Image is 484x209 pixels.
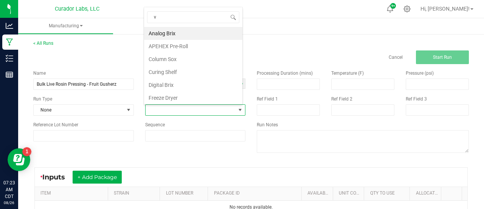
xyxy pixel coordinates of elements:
span: None [34,105,124,115]
span: 9+ [391,5,395,8]
button: Start Run [416,50,469,64]
inline-svg: Reports [6,71,13,79]
a: QTY TO USESortable [370,190,407,196]
a: Allocated CostSortable [416,190,438,196]
span: Pressure (psi) [406,71,434,76]
a: Unit CostSortable [339,190,361,196]
span: Run Type [33,96,52,102]
iframe: Resource center [8,148,30,171]
span: Start Run [433,55,452,60]
span: Manufacturing [18,23,113,29]
li: Curing Shelf [144,66,242,79]
span: Ref Field 3 [406,96,427,102]
div: Manage settings [402,5,412,13]
inline-svg: Analytics [6,22,13,30]
span: Inputs [42,173,73,181]
span: Hi, [PERSON_NAME]! [420,6,470,12]
a: PACKAGE IDSortable [214,190,299,196]
a: ITEMSortable [40,190,105,196]
span: Ref Field 1 [257,96,278,102]
iframe: Resource center unread badge [22,147,31,156]
inline-svg: Inventory [6,55,13,62]
li: Column Sox [144,53,242,66]
a: Manufacturing [18,18,113,34]
span: Ref Field 2 [331,96,352,102]
button: + Add Package [73,171,122,184]
li: APEHEX Pre-Roll [144,40,242,53]
a: < All Runs [33,41,53,46]
a: Sortable [447,190,459,196]
inline-svg: Manufacturing [6,38,13,46]
a: STRAINSortable [114,190,157,196]
a: LOT NUMBERSortable [166,190,205,196]
li: Digital Brix [144,79,242,91]
span: Curador Labs, LLC [55,6,99,12]
span: Temperature (F) [331,71,364,76]
a: AVAILABLESortable [307,190,330,196]
p: 08/26 [3,200,15,206]
span: Name [33,71,46,76]
span: Reference Lot Number [33,122,78,127]
li: Freeze Dryer [144,91,242,104]
a: Cancel [389,54,403,61]
span: Sequence [145,122,165,127]
span: Processing Duration (mins) [257,71,313,76]
li: Analog Brix [144,27,242,40]
span: Run Notes [257,122,278,127]
p: 07:23 AM CDT [3,179,15,200]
